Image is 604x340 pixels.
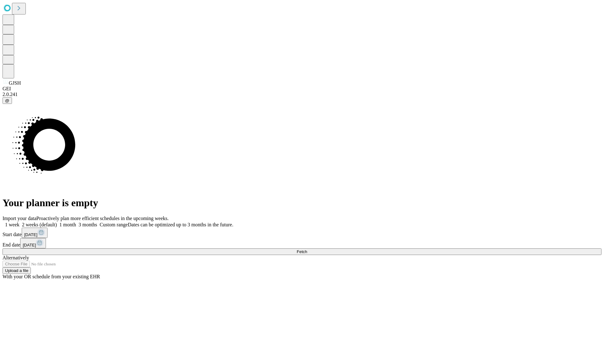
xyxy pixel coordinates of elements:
span: With your OR schedule from your existing EHR [3,274,100,279]
button: Upload a file [3,267,31,274]
div: End date [3,238,601,248]
button: Fetch [3,248,601,255]
div: Start date [3,228,601,238]
span: Custom range [100,222,128,227]
h1: Your planner is empty [3,197,601,209]
span: Dates can be optimized up to 3 months in the future. [128,222,233,227]
button: [DATE] [20,238,46,248]
div: GEI [3,86,601,92]
span: 1 week [5,222,20,227]
span: 3 months [79,222,97,227]
span: Proactively plan more efficient schedules in the upcoming weeks. [36,216,169,221]
span: [DATE] [24,232,37,237]
span: [DATE] [23,243,36,247]
span: @ [5,98,9,103]
span: 1 month [59,222,76,227]
span: GJSH [9,80,21,86]
button: @ [3,97,12,104]
span: Fetch [297,249,307,254]
button: [DATE] [22,228,48,238]
div: 2.0.241 [3,92,601,97]
span: Import your data [3,216,36,221]
span: 2 weeks (default) [22,222,57,227]
span: Alternatively [3,255,29,260]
